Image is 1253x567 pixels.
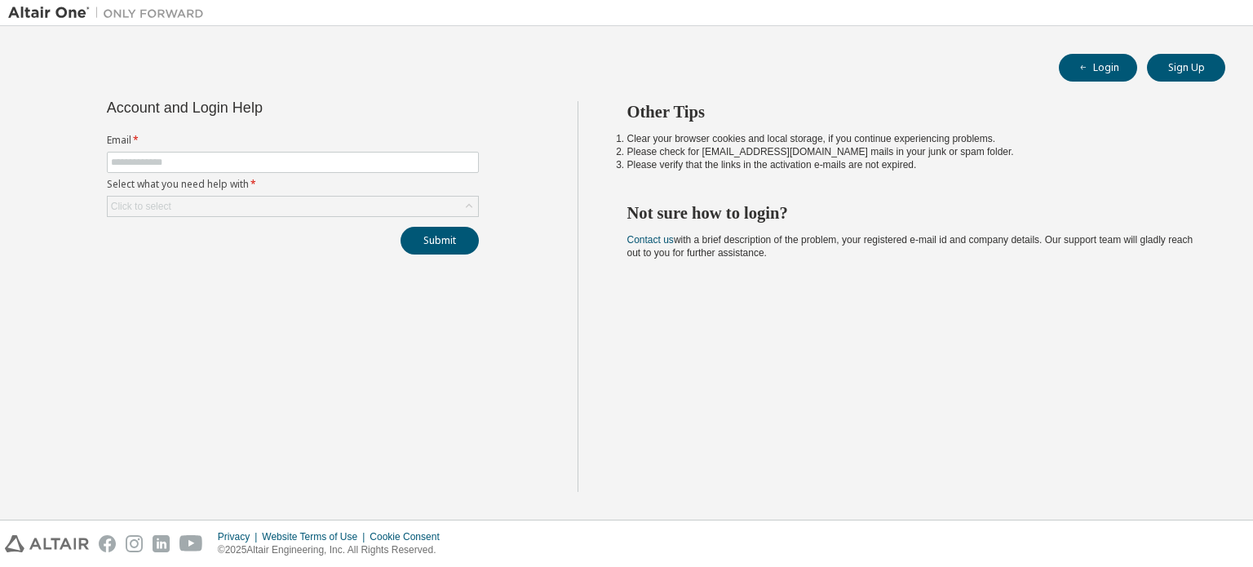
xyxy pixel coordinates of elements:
p: © 2025 Altair Engineering, Inc. All Rights Reserved. [218,543,449,557]
div: Account and Login Help [107,101,405,114]
h2: Not sure how to login? [627,202,1197,224]
a: Contact us [627,234,674,246]
label: Email [107,134,479,147]
div: Privacy [218,530,262,543]
span: with a brief description of the problem, your registered e-mail id and company details. Our suppo... [627,234,1193,259]
h2: Other Tips [627,101,1197,122]
div: Click to select [111,200,171,213]
img: Altair One [8,5,212,21]
div: Cookie Consent [370,530,449,543]
img: linkedin.svg [153,535,170,552]
li: Clear your browser cookies and local storage, if you continue experiencing problems. [627,132,1197,145]
li: Please verify that the links in the activation e-mails are not expired. [627,158,1197,171]
div: Website Terms of Use [262,530,370,543]
div: Click to select [108,197,478,216]
label: Select what you need help with [107,178,479,191]
img: instagram.svg [126,535,143,552]
button: Sign Up [1147,54,1225,82]
li: Please check for [EMAIL_ADDRESS][DOMAIN_NAME] mails in your junk or spam folder. [627,145,1197,158]
img: youtube.svg [179,535,203,552]
button: Login [1059,54,1137,82]
img: facebook.svg [99,535,116,552]
button: Submit [401,227,479,255]
img: altair_logo.svg [5,535,89,552]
